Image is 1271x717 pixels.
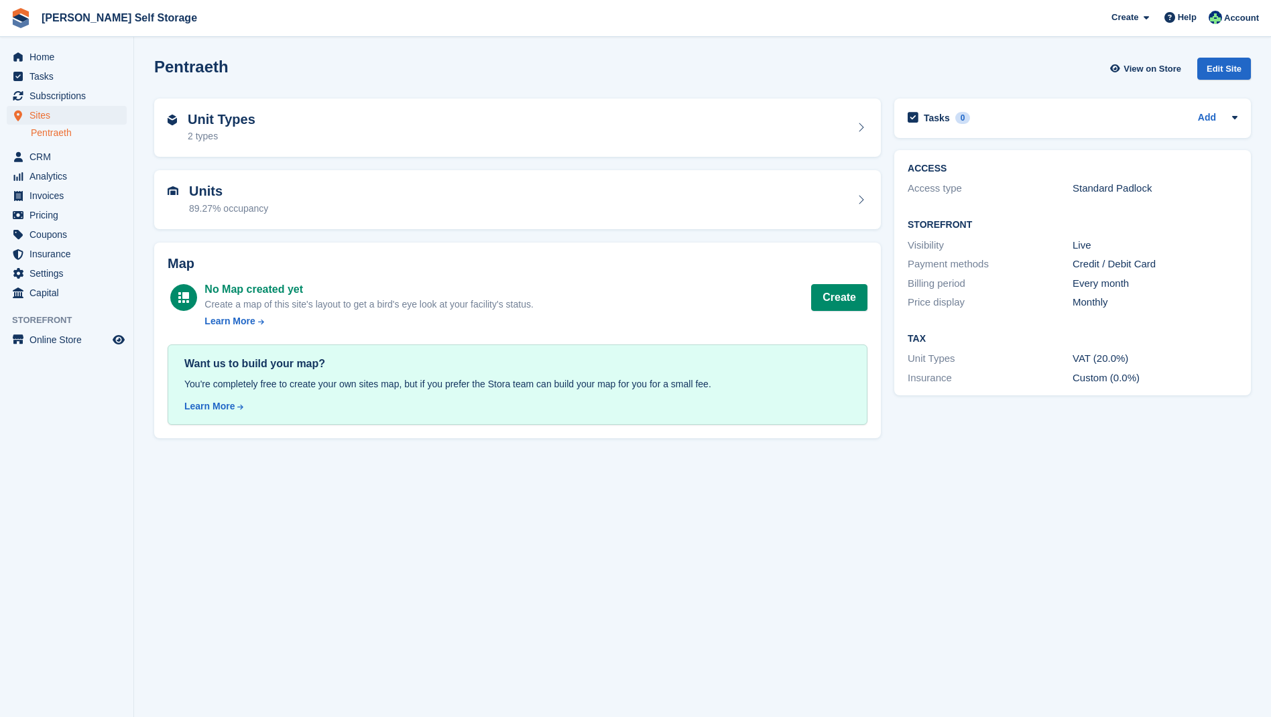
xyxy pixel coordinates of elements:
div: 2 types [188,129,255,143]
div: No Map created yet [204,281,533,298]
a: Pentraeth [31,127,127,139]
a: menu [7,264,127,283]
div: Visibility [908,238,1073,253]
a: menu [7,48,127,66]
span: Help [1178,11,1197,24]
span: Capital [29,283,110,302]
a: menu [7,206,127,224]
a: menu [7,67,127,86]
img: unit-icn-7be61d7bf1b0ce9d3e12c5938cc71ed9869f7b940bace4675aadf7bd6d80202e.svg [168,186,178,196]
a: Edit Site [1197,58,1251,85]
img: unit-type-icn-2b2737a686de81e16bb02015468b77c625bbabd49415b5ef34ead5e3b44a266d.svg [168,115,177,125]
div: Learn More [184,399,235,413]
h2: Tax [908,334,1237,344]
a: Preview store [111,332,127,348]
span: Settings [29,264,110,283]
a: View on Store [1108,58,1187,80]
span: Account [1224,11,1259,25]
a: menu [7,147,127,166]
div: Insurance [908,371,1073,386]
a: menu [7,167,127,186]
div: Payment methods [908,257,1073,272]
div: Edit Site [1197,58,1251,80]
a: Units 89.27% occupancy [154,170,881,229]
div: Billing period [908,276,1073,291]
div: Monthly [1073,295,1237,310]
div: 89.27% occupancy [189,202,268,216]
div: Learn More [204,314,255,328]
div: 0 [955,112,971,124]
div: Want us to build your map? [184,356,851,372]
div: Price display [908,295,1073,310]
a: Learn More [184,399,851,413]
a: menu [7,283,127,302]
a: menu [7,330,127,349]
div: VAT (20.0%) [1073,351,1237,367]
span: Home [29,48,110,66]
div: You're completely free to create your own sites map, but if you prefer the Stora team can build y... [184,377,851,391]
button: Create [811,284,867,311]
span: Online Store [29,330,110,349]
span: Invoices [29,186,110,205]
a: Add [1198,111,1216,126]
img: Dafydd Pritchard [1209,11,1222,24]
span: Analytics [29,167,110,186]
a: Learn More [204,314,533,328]
a: Unit Types 2 types [154,99,881,157]
h2: Storefront [908,220,1237,231]
a: menu [7,245,127,263]
span: Storefront [12,314,133,327]
span: Sites [29,106,110,125]
a: [PERSON_NAME] Self Storage [36,7,202,29]
span: Insurance [29,245,110,263]
h2: Unit Types [188,112,255,127]
img: map-icn-white-8b231986280072e83805622d3debb4903e2986e43859118e7b4002611c8ef794.svg [178,292,189,303]
div: Every month [1073,276,1237,291]
h2: ACCESS [908,164,1237,174]
div: Standard Padlock [1073,181,1237,196]
span: Coupons [29,225,110,244]
span: Subscriptions [29,86,110,105]
div: Unit Types [908,351,1073,367]
a: menu [7,86,127,105]
h2: Pentraeth [154,58,229,76]
span: View on Store [1124,62,1181,76]
img: stora-icon-8386f47178a22dfd0bd8f6a31ec36ba5ce8667c1dd55bd0f319d3a0aa187defe.svg [11,8,31,28]
div: Custom (0.0%) [1073,371,1237,386]
span: Tasks [29,67,110,86]
h2: Units [189,184,268,199]
h2: Tasks [924,112,950,124]
div: Access type [908,181,1073,196]
div: Live [1073,238,1237,253]
div: Credit / Debit Card [1073,257,1237,272]
span: Create [1111,11,1138,24]
a: menu [7,186,127,205]
a: menu [7,106,127,125]
span: Pricing [29,206,110,224]
a: menu [7,225,127,244]
div: Create a map of this site's layout to get a bird's eye look at your facility's status. [204,298,533,312]
h2: Map [168,256,867,271]
span: CRM [29,147,110,166]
